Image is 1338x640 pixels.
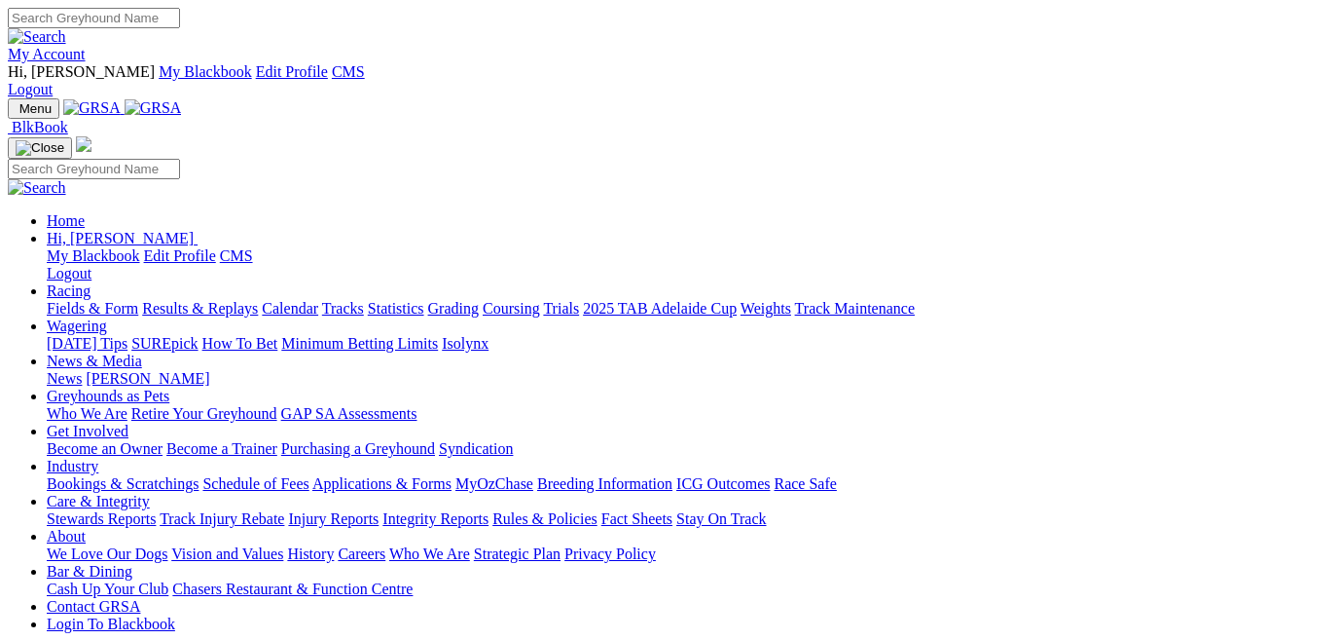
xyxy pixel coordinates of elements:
a: Race Safe [774,475,836,492]
a: ICG Outcomes [676,475,770,492]
a: Results & Replays [142,300,258,317]
a: Logout [8,81,53,97]
a: Fact Sheets [601,510,672,527]
a: Home [47,212,85,229]
a: Bar & Dining [47,563,132,580]
a: Edit Profile [256,63,328,80]
a: Chasers Restaurant & Function Centre [172,581,413,597]
a: Careers [338,546,385,562]
a: Tracks [322,300,364,317]
img: Search [8,179,66,197]
a: We Love Our Dogs [47,546,167,562]
a: Privacy Policy [564,546,656,562]
span: Hi, [PERSON_NAME] [47,230,194,246]
a: SUREpick [131,335,198,352]
a: Who We Are [47,405,127,422]
img: Close [16,140,64,156]
img: Search [8,28,66,46]
div: My Account [8,63,1330,98]
a: Stewards Reports [47,510,156,527]
input: Search [8,8,180,28]
a: Cash Up Your Club [47,581,168,597]
a: Greyhounds as Pets [47,388,169,404]
a: Minimum Betting Limits [281,335,438,352]
a: My Blackbook [159,63,252,80]
a: About [47,528,86,545]
a: Purchasing a Greyhound [281,440,435,457]
span: Menu [19,101,52,116]
img: logo-grsa-white.png [76,136,91,152]
a: BlkBook [8,119,68,135]
a: CMS [220,247,253,264]
a: Stay On Track [676,510,766,527]
a: Retire Your Greyhound [131,405,277,422]
div: Care & Integrity [47,510,1330,528]
a: Applications & Forms [312,475,452,492]
a: [DATE] Tips [47,335,127,352]
a: Fields & Form [47,300,138,317]
div: Bar & Dining [47,581,1330,598]
a: News & Media [47,353,142,369]
a: Vision and Values [171,546,283,562]
span: BlkBook [12,119,68,135]
a: Bookings & Scratchings [47,475,199,492]
a: Contact GRSA [47,598,140,615]
a: How To Bet [202,335,278,352]
a: Logout [47,265,91,282]
a: Login To Blackbook [47,616,175,632]
img: GRSA [125,99,182,117]
a: Rules & Policies [492,510,597,527]
a: Calendar [262,300,318,317]
a: Hi, [PERSON_NAME] [47,230,198,246]
div: News & Media [47,370,1330,388]
button: Toggle navigation [8,137,72,159]
a: Grading [428,300,479,317]
a: Care & Integrity [47,493,150,509]
span: Hi, [PERSON_NAME] [8,63,155,80]
button: Toggle navigation [8,98,59,119]
div: Hi, [PERSON_NAME] [47,247,1330,282]
a: Coursing [483,300,540,317]
a: Strategic Plan [474,546,561,562]
a: Trials [543,300,579,317]
a: Injury Reports [288,510,379,527]
a: Wagering [47,318,107,334]
a: GAP SA Assessments [281,405,417,422]
a: Statistics [368,300,424,317]
div: Greyhounds as Pets [47,405,1330,423]
a: News [47,370,82,387]
a: Who We Are [389,546,470,562]
input: Search [8,159,180,179]
a: Integrity Reports [382,510,488,527]
a: Breeding Information [537,475,672,492]
a: MyOzChase [455,475,533,492]
a: Schedule of Fees [202,475,308,492]
a: Weights [741,300,791,317]
a: History [287,546,334,562]
a: Become a Trainer [166,440,277,457]
a: Get Involved [47,423,128,439]
a: [PERSON_NAME] [86,370,209,387]
a: Syndication [439,440,513,457]
div: Wagering [47,335,1330,353]
a: Edit Profile [144,247,216,264]
a: My Blackbook [47,247,140,264]
div: Industry [47,475,1330,493]
div: Racing [47,300,1330,318]
a: Industry [47,458,98,474]
a: 2025 TAB Adelaide Cup [583,300,737,317]
a: Isolynx [442,335,488,352]
a: My Account [8,46,86,62]
div: Get Involved [47,440,1330,458]
a: Racing [47,282,90,299]
a: CMS [332,63,365,80]
div: About [47,546,1330,563]
a: Track Injury Rebate [160,510,284,527]
a: Become an Owner [47,440,163,457]
img: GRSA [63,99,121,117]
a: Track Maintenance [795,300,915,317]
